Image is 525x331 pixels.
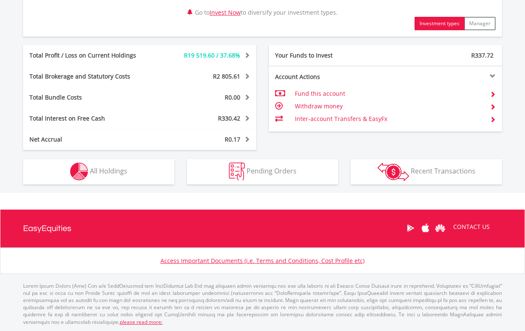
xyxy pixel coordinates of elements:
span: Pending Orders [247,166,297,176]
div: Net Accrual [23,135,159,144]
img: pending_instructions-wht.png [229,163,245,181]
td: Withdraw money [295,100,483,113]
span: R0.17 [225,135,240,143]
div: Total Profit / Loss on Current Holdings [23,51,159,60]
a: Invest Now [210,8,241,16]
a: please read more: [120,318,163,326]
button: Manager [464,17,496,30]
a: EasyEquities [23,210,71,247]
button: Recent Transactions [351,159,502,184]
span: R337.72 [471,51,493,59]
a: Access Important Documents (i.e. Terms and Conditions, Cost Profile etc) [160,257,365,265]
span: R330.42 [218,114,240,122]
img: transactions-zar-wht.png [378,163,409,181]
a: Apple [418,215,433,241]
span: Recent Transactions [411,166,475,176]
td: Inter-account Transfers & EasyFx [295,113,483,125]
div: Total Brokerage and Statutory Costs [23,72,159,81]
div: Total Interest on Free Cash [23,114,159,123]
div: Total Bundle Costs [23,93,159,102]
button: Pending Orders [187,159,338,184]
img: holdings-wht.png [70,163,88,181]
a: Google Play [403,215,418,241]
span: R2 805.61 [213,72,240,80]
span: R19 519.60 / 37.68% [184,51,240,59]
div: Your Funds to Invest [269,51,386,60]
button: Investment types [415,17,465,30]
span: All Holdings [90,166,127,176]
td: Fund this account [295,87,483,100]
a: Huawei [433,215,447,241]
span: R0.00 [225,93,240,101]
button: All Holdings [23,159,174,184]
p: Lorem Ipsum Dolors (Ame) Con a/e SeddOeiusmod tem InciDiduntut Lab Etd mag aliquaen admin veniamq... [23,282,502,326]
a: CONTACT US [447,215,496,239]
div: Account Actions [269,73,386,81]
